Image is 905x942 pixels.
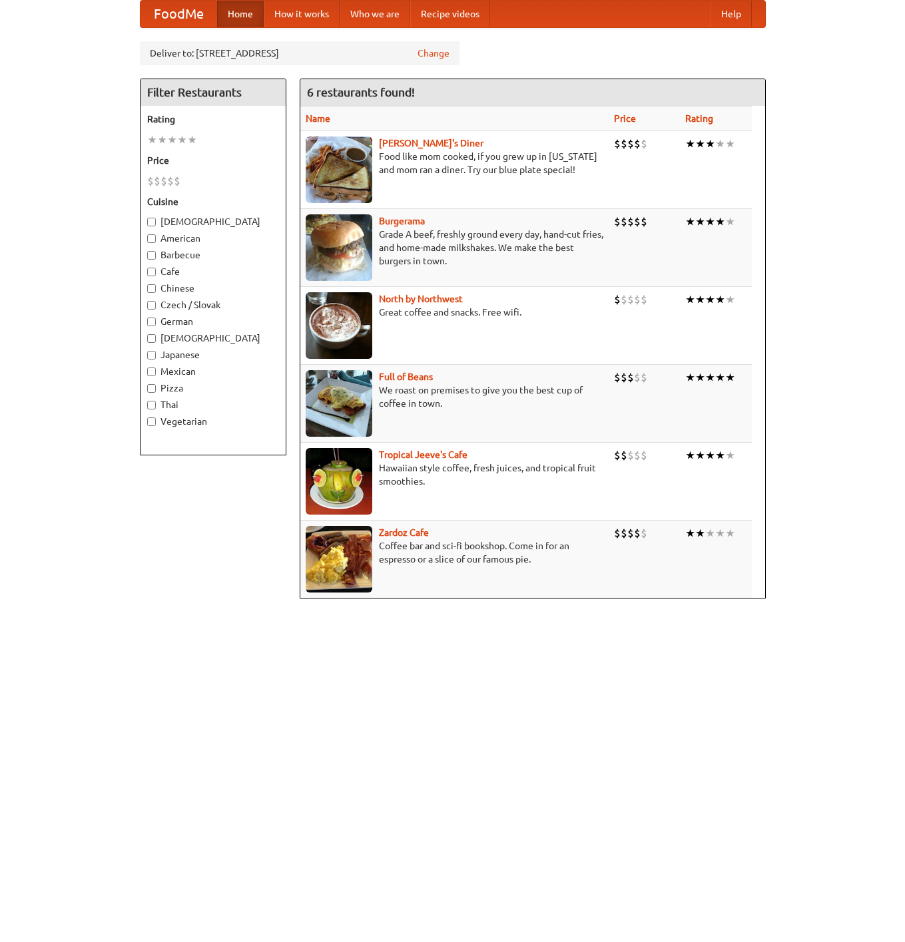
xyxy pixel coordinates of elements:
[641,292,647,307] li: $
[614,214,621,229] li: $
[147,398,279,411] label: Thai
[147,113,279,126] h5: Rating
[621,448,627,463] li: $
[695,448,705,463] li: ★
[306,292,372,359] img: north.jpg
[614,448,621,463] li: $
[147,298,279,312] label: Czech / Slovak
[621,370,627,385] li: $
[379,527,429,538] b: Zardoz Cafe
[725,292,735,307] li: ★
[685,448,695,463] li: ★
[685,292,695,307] li: ★
[306,526,372,592] img: zardoz.jpg
[147,251,156,260] input: Barbecue
[306,383,603,410] p: We roast on premises to give you the best cup of coffee in town.
[147,154,279,167] h5: Price
[634,214,641,229] li: $
[306,113,330,124] a: Name
[627,214,634,229] li: $
[641,136,647,151] li: $
[641,370,647,385] li: $
[157,132,167,147] li: ★
[715,214,725,229] li: ★
[306,370,372,437] img: beans.jpg
[685,136,695,151] li: ★
[627,370,634,385] li: $
[621,292,627,307] li: $
[379,294,463,304] a: North by Northwest
[147,384,156,393] input: Pizza
[147,334,156,343] input: [DEMOGRAPHIC_DATA]
[711,1,752,27] a: Help
[147,215,279,228] label: [DEMOGRAPHIC_DATA]
[147,132,157,147] li: ★
[627,136,634,151] li: $
[264,1,340,27] a: How it works
[141,1,217,27] a: FoodMe
[634,292,641,307] li: $
[147,174,154,188] li: $
[147,218,156,226] input: [DEMOGRAPHIC_DATA]
[715,136,725,151] li: ★
[634,370,641,385] li: $
[725,370,735,385] li: ★
[174,174,180,188] li: $
[705,370,715,385] li: ★
[147,348,279,361] label: Japanese
[147,195,279,208] h5: Cuisine
[177,132,187,147] li: ★
[705,526,715,541] li: ★
[641,526,647,541] li: $
[627,448,634,463] li: $
[306,448,372,515] img: jeeves.jpg
[627,526,634,541] li: $
[187,132,197,147] li: ★
[306,136,372,203] img: sallys.jpg
[147,381,279,395] label: Pizza
[641,214,647,229] li: $
[725,448,735,463] li: ★
[715,526,725,541] li: ★
[160,174,167,188] li: $
[379,138,483,148] a: [PERSON_NAME]'s Diner
[614,136,621,151] li: $
[147,351,156,359] input: Japanese
[725,136,735,151] li: ★
[641,448,647,463] li: $
[147,415,279,428] label: Vegetarian
[621,214,627,229] li: $
[147,232,279,245] label: American
[306,228,603,268] p: Grade A beef, freshly ground every day, hand-cut fries, and home-made milkshakes. We make the bes...
[217,1,264,27] a: Home
[306,461,603,488] p: Hawaiian style coffee, fresh juices, and tropical fruit smoothies.
[715,370,725,385] li: ★
[379,371,433,382] a: Full of Beans
[705,292,715,307] li: ★
[695,370,705,385] li: ★
[410,1,490,27] a: Recipe videos
[306,214,372,281] img: burgerama.jpg
[614,113,636,124] a: Price
[147,265,279,278] label: Cafe
[614,370,621,385] li: $
[147,367,156,376] input: Mexican
[685,370,695,385] li: ★
[167,132,177,147] li: ★
[147,282,279,295] label: Chinese
[307,86,415,99] ng-pluralize: 6 restaurants found!
[379,216,425,226] b: Burgerama
[725,214,735,229] li: ★
[154,174,160,188] li: $
[147,284,156,293] input: Chinese
[167,174,174,188] li: $
[379,449,467,460] a: Tropical Jeeve's Cafe
[614,292,621,307] li: $
[140,41,459,65] div: Deliver to: [STREET_ADDRESS]
[725,526,735,541] li: ★
[306,150,603,176] p: Food like mom cooked, if you grew up in [US_STATE] and mom ran a diner. Try our blue plate special!
[705,448,715,463] li: ★
[147,268,156,276] input: Cafe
